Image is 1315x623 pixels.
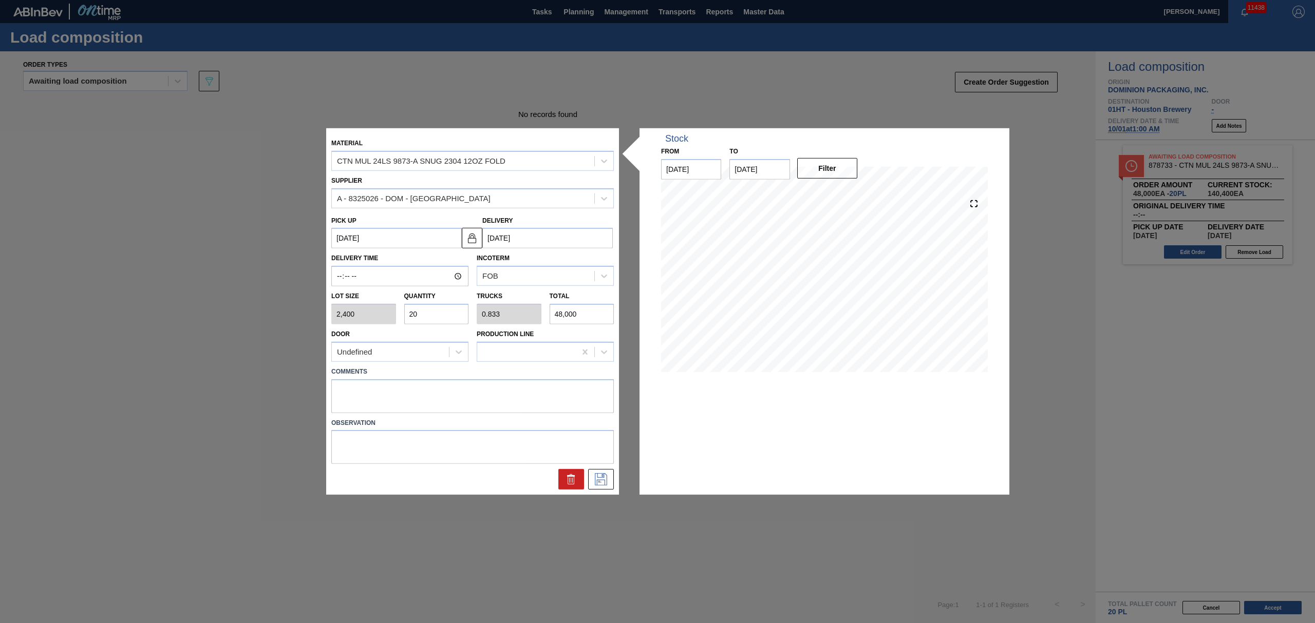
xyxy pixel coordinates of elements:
div: Stock [665,133,688,144]
div: A - 8325026 - DOM - [GEOGRAPHIC_DATA] [337,194,491,203]
label: Total [550,293,570,300]
label: Quantity [404,293,436,300]
label: to [729,148,738,155]
label: From [661,148,679,155]
label: Door [331,330,350,338]
input: mm/dd/yyyy [331,228,462,248]
div: Save Suggestion [588,469,614,490]
button: locked [462,227,482,248]
label: Comments [331,364,614,379]
label: Incoterm [477,255,510,262]
div: FOB [482,272,498,281]
input: mm/dd/yyyy [661,159,721,180]
label: Supplier [331,177,362,184]
div: Delete Suggestion [558,469,584,490]
label: Material [331,140,363,147]
label: Trucks [477,293,502,300]
label: Pick up [331,217,356,224]
label: Delivery Time [331,251,468,266]
label: Production Line [477,330,534,338]
input: mm/dd/yyyy [729,159,790,180]
input: mm/dd/yyyy [482,228,613,248]
img: locked [466,231,478,244]
label: Lot size [331,289,396,304]
div: CTN MUL 24LS 9873-A SNUG 2304 12OZ FOLD [337,157,505,165]
label: Observation [331,415,614,430]
div: Undefined [337,347,372,356]
label: Delivery [482,217,513,224]
button: Filter [797,158,857,179]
